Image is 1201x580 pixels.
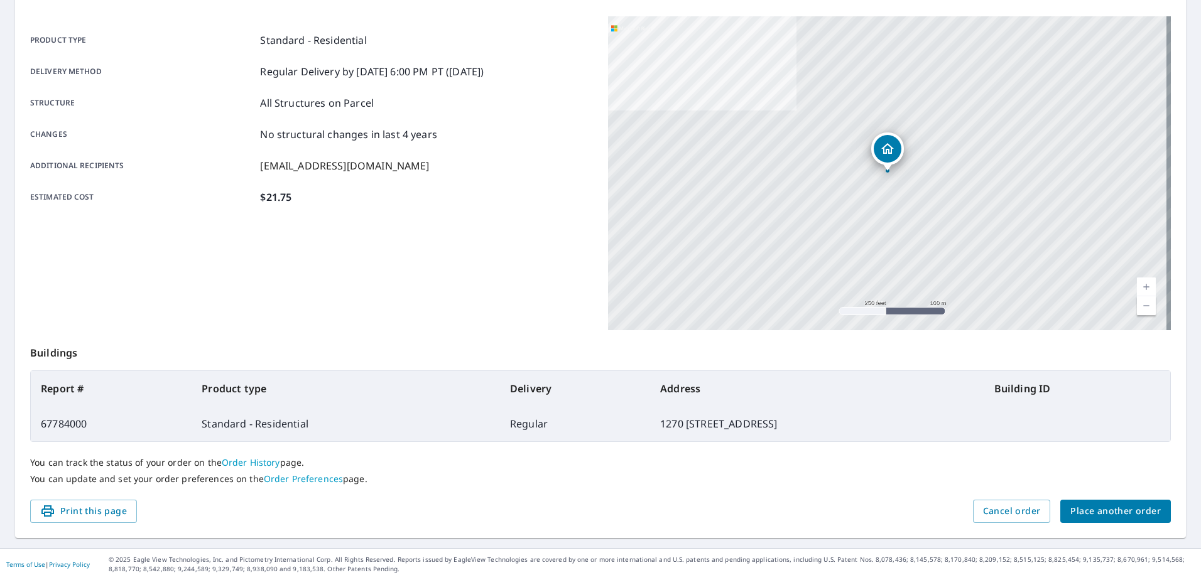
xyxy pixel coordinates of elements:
p: Product type [30,33,255,48]
span: Place another order [1070,503,1161,519]
p: $21.75 [260,190,291,205]
a: Order Preferences [264,473,343,485]
th: Address [650,371,984,406]
a: Current Level 17, Zoom In [1137,277,1156,296]
a: Terms of Use [6,560,45,569]
th: Delivery [500,371,650,406]
td: 67784000 [31,406,192,441]
th: Building ID [984,371,1170,406]
a: Privacy Policy [49,560,90,569]
p: You can track the status of your order on the page. [30,457,1171,468]
th: Product type [192,371,500,406]
p: Additional recipients [30,158,255,173]
p: © 2025 Eagle View Technologies, Inc. and Pictometry International Corp. All Rights Reserved. Repo... [109,555,1195,574]
button: Place another order [1060,500,1171,523]
p: Changes [30,127,255,142]
button: Cancel order [973,500,1051,523]
span: Cancel order [983,503,1041,519]
a: Current Level 17, Zoom Out [1137,296,1156,315]
p: Standard - Residential [260,33,366,48]
p: | [6,561,90,568]
td: Regular [500,406,650,441]
p: All Structures on Parcel [260,95,374,110]
a: Order History [222,456,280,468]
p: Estimated cost [30,190,255,205]
div: Dropped pin, building 1, Residential property, 1270 63rd Ter S Saint Petersburg, FL 33705 [871,132,904,171]
p: Buildings [30,330,1171,370]
p: You can update and set your order preferences on the page. [30,473,1171,485]
td: Standard - Residential [192,406,500,441]
th: Report # [31,371,192,406]
p: No structural changes in last 4 years [260,127,437,142]
p: [EMAIL_ADDRESS][DOMAIN_NAME] [260,158,429,173]
span: Print this page [40,503,127,519]
p: Delivery method [30,64,255,79]
p: Regular Delivery by [DATE] 6:00 PM PT ([DATE]) [260,64,484,79]
td: 1270 [STREET_ADDRESS] [650,406,984,441]
button: Print this page [30,500,137,523]
p: Structure [30,95,255,110]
